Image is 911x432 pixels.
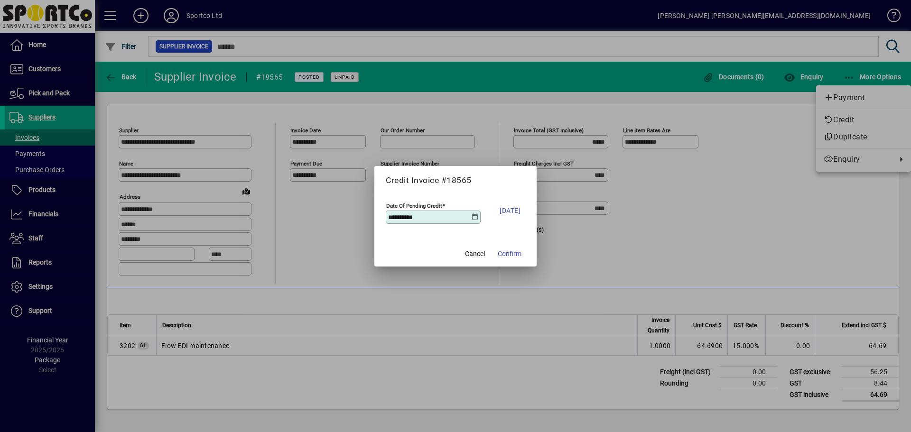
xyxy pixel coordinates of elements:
[494,246,525,263] button: Confirm
[465,249,485,259] span: Cancel
[498,249,521,259] span: Confirm
[460,246,490,263] button: Cancel
[386,202,442,209] mat-label: Date Of Pending Credit
[386,175,525,185] h5: Credit Invoice #18565
[495,199,525,222] button: [DATE]
[500,205,521,216] span: [DATE]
